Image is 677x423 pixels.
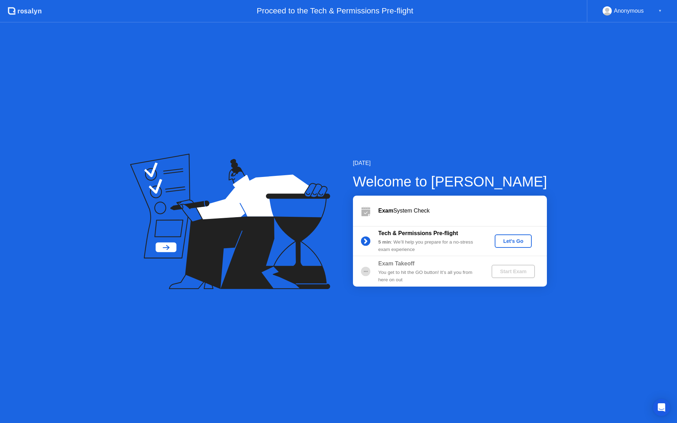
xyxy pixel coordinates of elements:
[378,269,480,283] div: You get to hit the GO button! It’s all you from here on out
[378,208,394,214] b: Exam
[653,399,670,416] div: Open Intercom Messenger
[378,260,415,266] b: Exam Takeoff
[498,238,529,244] div: Let's Go
[494,269,532,274] div: Start Exam
[614,6,644,16] div: Anonymous
[492,265,535,278] button: Start Exam
[378,207,547,215] div: System Check
[378,239,480,253] div: : We’ll help you prepare for a no-stress exam experience
[495,234,532,248] button: Let's Go
[353,171,547,192] div: Welcome to [PERSON_NAME]
[353,159,547,167] div: [DATE]
[378,230,458,236] b: Tech & Permissions Pre-flight
[658,6,662,16] div: ▼
[378,239,391,245] b: 5 min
